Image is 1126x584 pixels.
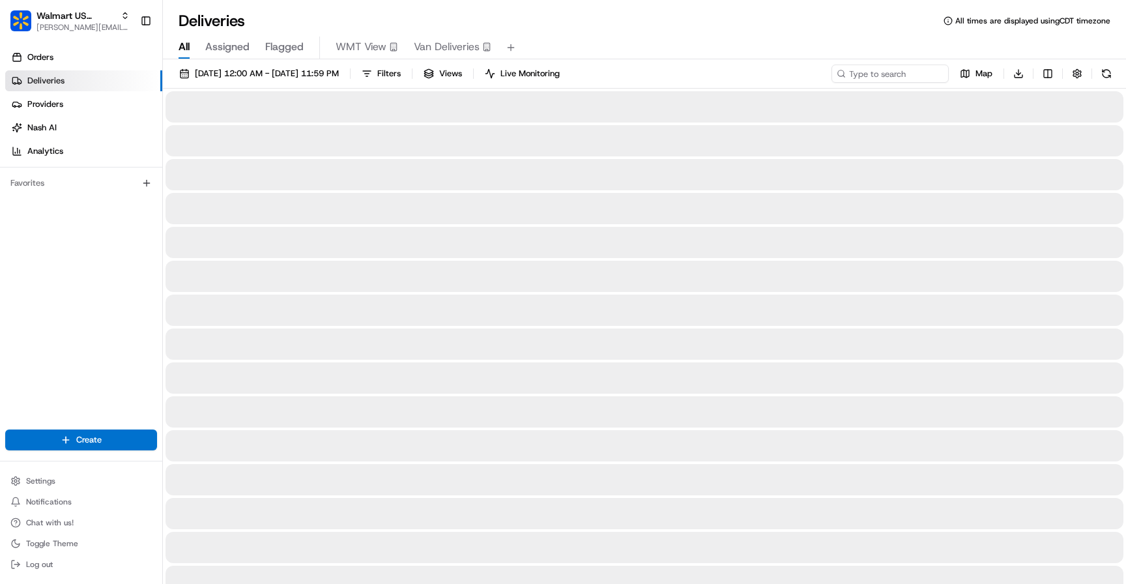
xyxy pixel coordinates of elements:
button: Chat with us! [5,514,157,532]
span: Van Deliveries [414,39,480,55]
a: Orders [5,47,162,68]
span: WMT View [336,39,386,55]
span: Toggle Theme [26,538,78,549]
span: Orders [27,51,53,63]
span: Create [76,434,102,446]
a: Deliveries [5,70,162,91]
span: Live Monitoring [500,68,560,80]
span: Filters [377,68,401,80]
span: All times are displayed using CDT timezone [955,16,1110,26]
button: Views [418,65,468,83]
h1: Deliveries [179,10,245,31]
button: [PERSON_NAME][EMAIL_ADDRESS][DOMAIN_NAME] [36,22,130,33]
a: Analytics [5,141,162,162]
button: Create [5,430,157,450]
span: Settings [26,476,55,486]
span: Map [975,68,992,80]
button: Live Monitoring [479,65,566,83]
span: All [179,39,190,55]
a: Providers [5,94,162,115]
span: Nash AI [27,122,57,134]
button: Walmart US Stores [36,9,115,22]
button: [DATE] 12:00 AM - [DATE] 11:59 PM [173,65,345,83]
span: Log out [26,559,53,570]
span: Deliveries [27,75,65,87]
span: Providers [27,98,63,110]
button: Filters [356,65,407,83]
button: Refresh [1097,65,1116,83]
button: Log out [5,555,157,574]
div: Favorites [5,173,157,194]
button: Toggle Theme [5,534,157,553]
button: Walmart US StoresWalmart US Stores[PERSON_NAME][EMAIL_ADDRESS][DOMAIN_NAME] [5,5,135,36]
span: Views [439,68,462,80]
img: Walmart US Stores [10,10,31,31]
button: Notifications [5,493,157,511]
span: Flagged [265,39,304,55]
span: Notifications [26,497,72,507]
span: Analytics [27,145,63,157]
span: Assigned [205,39,250,55]
span: [DATE] 12:00 AM - [DATE] 11:59 PM [195,68,339,80]
button: Settings [5,472,157,490]
a: Nash AI [5,117,162,138]
span: Chat with us! [26,518,74,528]
button: Map [954,65,998,83]
input: Type to search [831,65,949,83]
